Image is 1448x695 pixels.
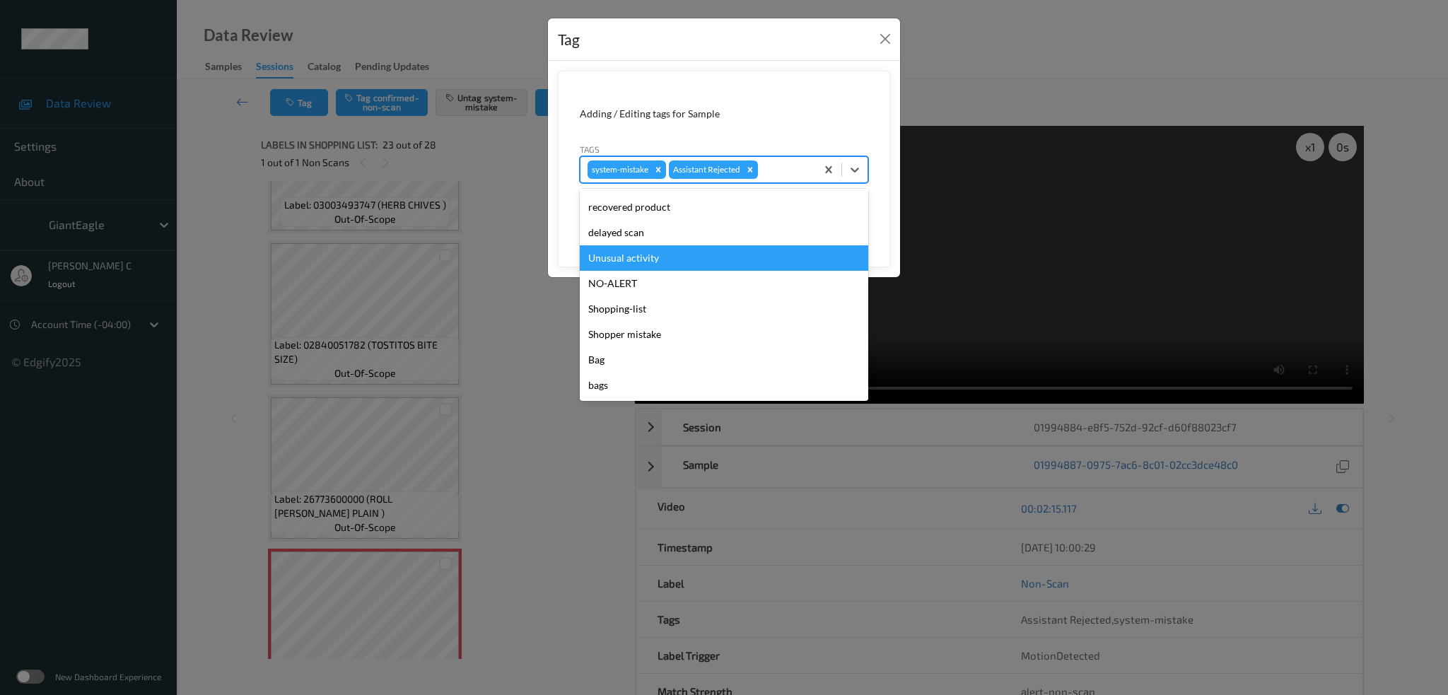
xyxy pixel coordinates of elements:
[650,160,666,179] div: Remove system-mistake
[580,143,600,156] label: Tags
[580,373,868,398] div: bags
[580,220,868,245] div: delayed scan
[580,347,868,373] div: Bag
[580,296,868,322] div: Shopping-list
[580,245,868,271] div: Unusual activity
[580,194,868,220] div: recovered product
[669,160,742,179] div: Assistant Rejected
[742,160,758,179] div: Remove Assistant Rejected
[875,29,895,49] button: Close
[580,271,868,296] div: NO-ALERT
[580,107,868,121] div: Adding / Editing tags for Sample
[580,322,868,347] div: Shopper mistake
[588,160,650,179] div: system-mistake
[558,28,580,51] div: Tag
